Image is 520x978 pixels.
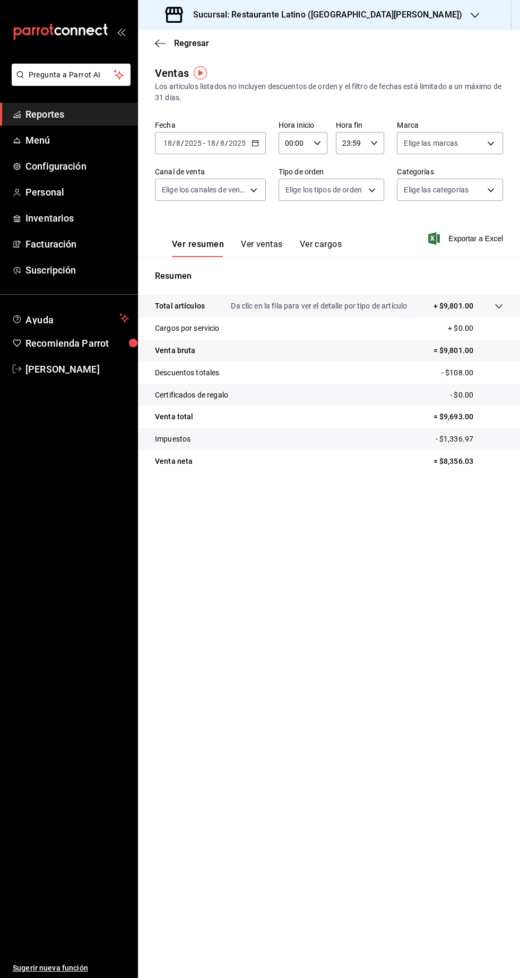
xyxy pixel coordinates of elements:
span: Elige los tipos de orden [285,184,362,195]
p: - $108.00 [441,367,503,378]
label: Categorías [397,168,503,175]
p: Venta neta [155,456,193,467]
span: - [203,139,205,147]
button: Ver ventas [241,239,283,257]
button: Regresar [155,38,209,48]
label: Tipo de orden [279,168,385,175]
span: Elige los canales de venta [162,184,246,195]
span: [PERSON_NAME] [25,362,129,376]
a: Pregunta a Parrot AI [7,77,131,88]
input: ---- [228,139,246,147]
span: Sugerir nueva función [13,963,129,974]
span: Facturación [25,237,129,251]
p: Venta bruta [155,345,195,356]
span: Reportes [25,107,129,121]
h3: Sucursal: Restaurante Latino ([GEOGRAPHIC_DATA][PERSON_NAME]) [185,8,462,21]
div: Los artículos listados no incluyen descuentos de orden y el filtro de fechas está limitado a un m... [155,81,503,103]
span: Recomienda Parrot [25,336,129,350]
button: Exportar a Excel [430,232,503,245]
p: - $1,336.97 [436,434,503,445]
div: navigation tabs [172,239,342,257]
span: Suscripción [25,263,129,277]
span: Configuración [25,159,129,173]
p: Da clic en la fila para ver el detalle por tipo de artículo [231,301,407,312]
p: - $0.00 [450,390,503,401]
span: Elige las marcas [404,138,458,148]
p: Impuestos [155,434,190,445]
p: Venta total [155,411,193,422]
span: / [225,139,228,147]
input: -- [206,139,216,147]
span: Ayuda [25,312,115,324]
p: Resumen [155,270,503,283]
p: Descuentos totales [155,367,219,378]
button: Ver resumen [172,239,224,257]
span: Pregunta a Parrot AI [29,69,114,81]
span: Regresar [174,38,209,48]
p: = $9,693.00 [434,411,503,422]
span: Menú [25,133,129,147]
p: Certificados de regalo [155,390,228,401]
label: Canal de venta [155,168,266,175]
button: Pregunta a Parrot AI [12,64,131,86]
input: -- [176,139,181,147]
label: Fecha [155,121,266,129]
p: + $0.00 [448,323,503,334]
label: Hora fin [336,121,385,129]
span: Elige las categorías [404,184,469,195]
img: Tooltip marker [194,66,207,80]
p: + $9,801.00 [434,301,473,312]
span: Personal [25,185,129,199]
span: / [172,139,176,147]
span: / [216,139,219,147]
p: = $8,356.03 [434,456,503,467]
input: ---- [184,139,202,147]
span: Inventarios [25,211,129,225]
button: open_drawer_menu [117,28,125,36]
p: = $9,801.00 [434,345,503,356]
span: / [181,139,184,147]
label: Marca [397,121,503,129]
p: Cargos por servicio [155,323,220,334]
input: -- [163,139,172,147]
button: Ver cargos [300,239,342,257]
div: Ventas [155,65,189,81]
p: Total artículos [155,301,205,312]
input: -- [220,139,225,147]
label: Hora inicio [279,121,327,129]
